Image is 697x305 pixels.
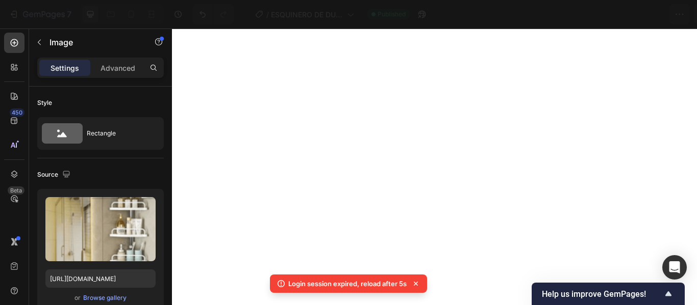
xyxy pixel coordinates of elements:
[101,63,135,73] p: Advanced
[45,197,156,261] img: preview-image
[266,9,269,20] span: /
[4,4,76,24] button: 7
[638,9,663,20] div: Publish
[45,269,156,288] input: https://example.com/image.jpg
[288,279,407,289] p: Login session expired, reload after 5s
[83,293,127,302] div: Browse gallery
[87,122,149,145] div: Rectangle
[37,98,52,107] div: Style
[498,9,564,20] span: 1 product assigned
[83,293,127,303] button: Browse gallery
[629,4,672,24] button: Publish
[10,108,24,117] div: 450
[542,288,675,300] button: Show survey - Help us improve GemPages!
[67,8,71,20] p: 7
[8,186,24,195] div: Beta
[172,29,697,305] iframe: Design area
[51,63,79,73] p: Settings
[192,4,234,24] div: Undo/Redo
[600,10,617,19] span: Save
[591,4,625,24] button: Save
[49,36,136,48] p: Image
[37,168,72,182] div: Source
[489,4,587,24] button: 1 product assigned
[74,292,81,304] span: or
[378,10,406,19] span: Published
[271,9,343,20] span: ESQUINERO DE DUCHA
[662,255,687,280] div: Open Intercom Messenger
[542,289,662,299] span: Help us improve GemPages!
